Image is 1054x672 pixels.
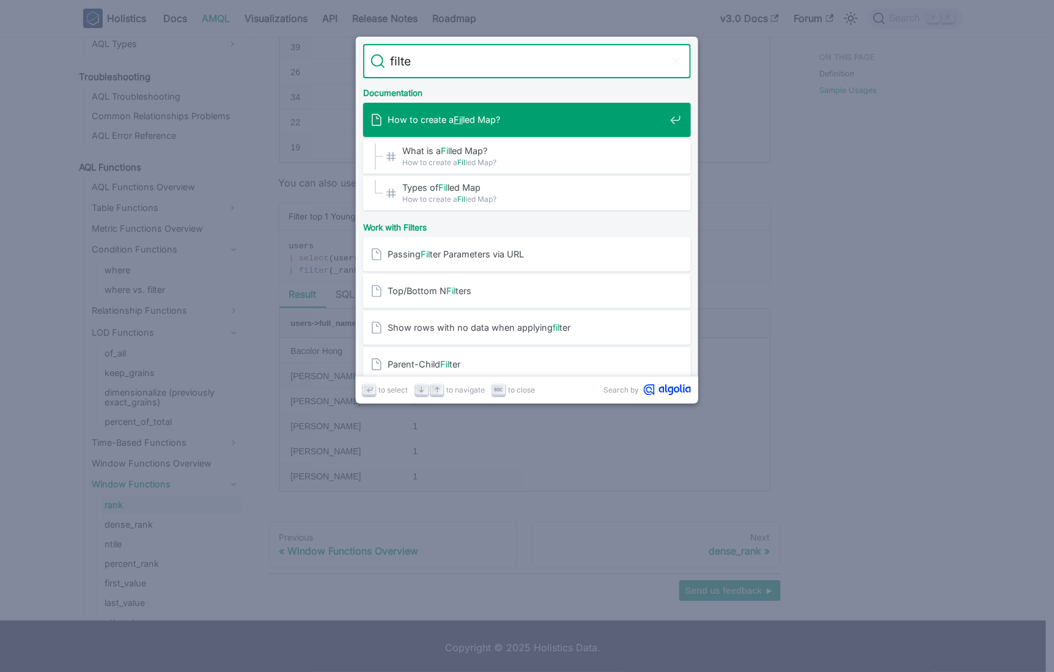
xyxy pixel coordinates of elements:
svg: Algolia [644,384,691,396]
mark: fil [553,322,559,333]
span: How to create a led Map? [402,193,665,205]
span: Show rows with no data when applying ter [388,322,665,333]
div: Work with Filters [361,213,693,237]
span: How to create a led Map? [402,157,665,168]
span: Passing ter Parameters via URL [388,248,665,260]
div: Documentation [361,78,693,103]
mark: Fil [421,249,430,259]
button: Clear the query [669,54,684,68]
a: How to create aFilled Map? [363,103,691,137]
svg: Escape key [494,385,503,394]
span: to select [378,384,408,396]
span: How to create a led Map? [388,114,665,125]
mark: Fil [454,114,463,125]
a: Show rows with no data when applyingfilter [363,311,691,345]
span: What is a led Map?​ [402,145,665,157]
mark: Fil [441,146,450,156]
span: to close [508,384,535,396]
svg: Arrow up [433,385,442,394]
a: Top/Bottom NFilters [363,274,691,308]
mark: Fil [457,194,465,204]
svg: Arrow down [417,385,426,394]
span: Top/Bottom N ters [388,285,665,297]
mark: Fil [446,286,455,296]
a: Search byAlgolia [603,384,691,396]
span: Types of led Map​ [402,182,665,193]
a: Types ofFilled Map​How to create aFilled Map? [363,176,691,210]
mark: Fil [457,158,465,167]
mark: Fil [440,359,449,369]
a: Parent-ChildFilter [363,347,691,382]
a: PassingFilter Parameters via URL [363,237,691,271]
input: Search docs [385,44,669,78]
span: Search by [603,384,639,396]
svg: Enter key [365,385,374,394]
span: Parent-Child ter [388,358,665,370]
a: What is aFilled Map?​How to create aFilled Map? [363,139,691,174]
span: to navigate [446,384,485,396]
mark: Fil [438,182,448,193]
